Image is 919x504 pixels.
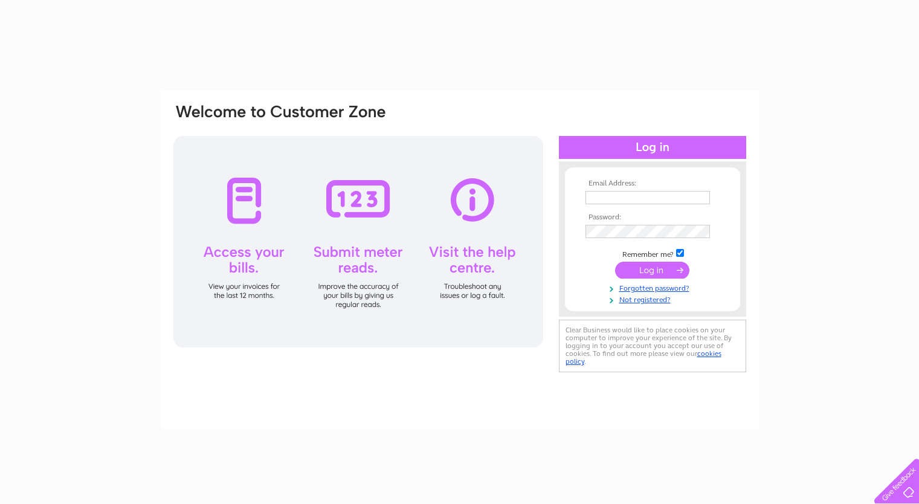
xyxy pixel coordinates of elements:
a: Forgotten password? [585,282,723,293]
div: Clear Business would like to place cookies on your computer to improve your experience of the sit... [559,320,746,372]
a: cookies policy [566,349,721,366]
a: Not registered? [585,293,723,305]
th: Password: [582,213,723,222]
input: Submit [615,262,689,279]
td: Remember me? [582,247,723,259]
th: Email Address: [582,179,723,188]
